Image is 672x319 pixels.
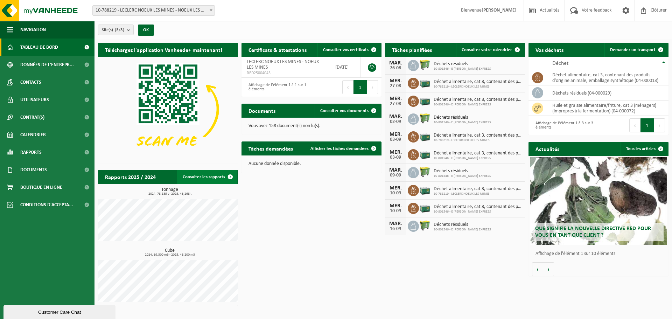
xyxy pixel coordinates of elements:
[535,226,651,238] span: Que signifie la nouvelle directive RED pour vous en tant que client ?
[388,66,402,71] div: 26-08
[434,103,521,107] span: 10-801546 - E [PERSON_NAME] EXPRESS
[92,5,215,16] span: 10-788219 - LECLERC NOEUX LES MINES - NOEUX LES MINES
[434,61,491,67] span: Déchets résiduels
[20,196,73,214] span: Conditions d'accepta...
[419,220,431,231] img: WB-0660-HPE-GN-50
[621,142,668,156] a: Tous les articles
[547,85,668,100] td: déchets résiduels (04-000029)
[388,137,402,142] div: 03-09
[388,78,402,84] div: MER.
[434,228,491,232] span: 10-801546 - E [PERSON_NAME] EXPRESS
[610,48,656,52] span: Demander un transport
[388,227,402,231] div: 16-09
[388,185,402,191] div: MER.
[342,80,353,94] button: Previous
[434,156,521,160] span: 10-801546 - E [PERSON_NAME] EXPRESS
[543,262,554,276] button: Volgende
[434,67,491,71] span: 10-801546 - E [PERSON_NAME] EXPRESS
[388,150,402,155] div: MER.
[388,203,402,209] div: MER.
[245,79,308,95] div: Affichage de l'élément 1 à 1 sur 1 éléments
[388,191,402,196] div: 10-09
[419,202,431,214] img: PB-LB-0680-HPE-GN-01
[434,79,521,85] span: Déchet alimentaire, cat 3, contenant des produits d'origine animale, emballage s...
[20,161,47,179] span: Documents
[248,124,374,129] p: Vous avez 158 document(s) non lu(s).
[20,21,46,39] span: Navigation
[20,109,44,126] span: Contrat(s)
[547,70,668,85] td: déchet alimentaire, cat 3, contenant des produits d'origine animale, emballage synthétique (04-00...
[434,115,491,120] span: Déchets résiduels
[530,157,667,245] a: Que signifie la nouvelle directive RED pour vous en tant que client ?
[434,192,521,196] span: 10-788219 - LECLERC NOEUX LES MINES
[93,6,215,15] span: 10-788219 - LECLERC NOEUX LES MINES - NOEUX LES MINES
[604,43,668,57] a: Demander un transport
[115,28,124,32] count: (3/3)
[330,57,361,78] td: [DATE]
[535,251,665,256] p: Affichage de l'élément 1 sur 10 éléments
[552,61,568,66] span: Déchet
[434,168,491,174] span: Déchets résiduels
[320,109,369,113] span: Consulter vos documents
[547,100,668,116] td: huile et graisse alimentaire/friture, cat 3 (ménagers)(impropres à la fermentation) (04-000072)
[388,102,402,106] div: 27-08
[434,222,491,228] span: Déchets résiduels
[388,119,402,124] div: 02-09
[482,8,517,13] strong: [PERSON_NAME]
[388,167,402,173] div: MAR.
[20,126,46,144] span: Calendrier
[305,141,381,155] a: Afficher les tâches demandées
[310,146,369,151] span: Afficher les tâches demandées
[20,74,41,91] span: Contacts
[101,253,238,257] span: 2024: 69,300 m3 - 2025: 46,200 m3
[532,262,543,276] button: Vorige
[317,43,381,57] a: Consulter vos certificats
[367,80,378,94] button: Next
[419,59,431,71] img: WB-0660-HPE-GN-50
[177,170,237,184] a: Consulter les rapports
[323,48,369,52] span: Consulter vos certificats
[20,179,62,196] span: Boutique en ligne
[241,141,300,155] h2: Tâches demandées
[388,84,402,89] div: 27-08
[528,43,570,56] h2: Vos déchets
[388,60,402,66] div: MAR.
[20,91,49,109] span: Utilisateurs
[98,57,238,162] img: Download de VHEPlus App
[434,85,521,89] span: 10-788219 - LECLERC NOEUX LES MINES
[20,56,74,74] span: Données de l'entrepr...
[241,104,282,117] h2: Documents
[138,25,154,36] button: OK
[3,304,117,319] iframe: chat widget
[20,144,42,161] span: Rapports
[98,43,229,56] h2: Téléchargez l'application Vanheede+ maintenant!
[388,132,402,137] div: MER.
[434,138,521,143] span: 10-788219 - LECLERC NOEUX LES MINES
[629,118,640,132] button: Previous
[419,77,431,89] img: PB-LB-0680-HPE-GN-01
[419,112,431,124] img: WB-0660-HPE-GN-50
[101,187,238,196] h3: Tonnage
[315,104,381,118] a: Consulter vos documents
[456,43,524,57] a: Consulter votre calendrier
[388,96,402,102] div: MER.
[532,118,595,133] div: Affichage de l'élément 1 à 3 sur 3 éléments
[528,142,566,155] h2: Actualités
[419,130,431,142] img: PB-LB-0680-HPE-GN-01
[419,148,431,160] img: PB-LB-0680-HPE-GN-01
[101,248,238,257] h3: Cube
[434,120,491,125] span: 10-801546 - E [PERSON_NAME] EXPRESS
[102,25,124,35] span: Site(s)
[419,166,431,178] img: WB-0660-HPE-GN-50
[101,192,238,196] span: 2024: 78,835 t - 2025: 46,268 t
[419,95,431,106] img: PB-LB-0680-HPE-GN-01
[98,25,134,35] button: Site(s)(3/3)
[434,133,521,138] span: Déchet alimentaire, cat 3, contenant des produits d'origine animale, emballage s...
[654,118,665,132] button: Next
[388,209,402,214] div: 10-09
[462,48,512,52] span: Consulter votre calendrier
[640,118,654,132] button: 1
[388,155,402,160] div: 03-09
[388,173,402,178] div: 09-09
[419,184,431,196] img: PB-LB-0680-HPE-GN-01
